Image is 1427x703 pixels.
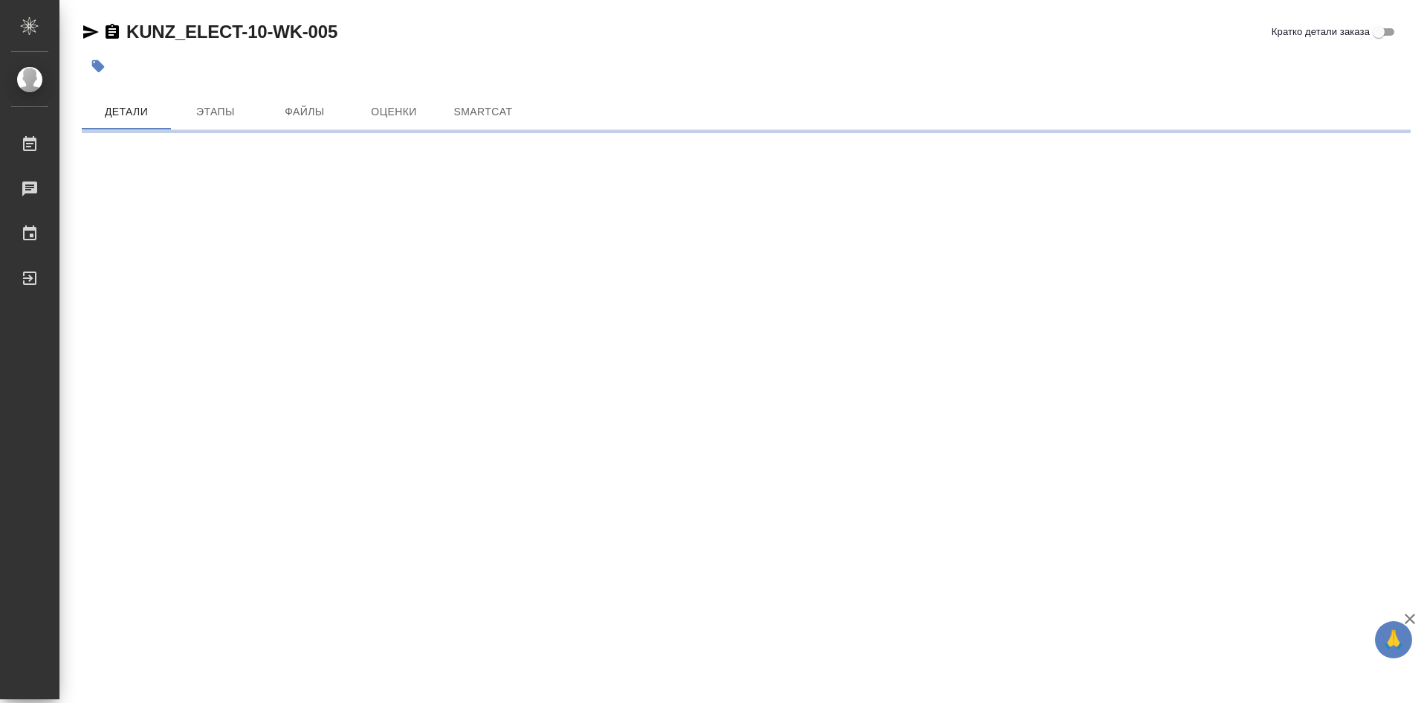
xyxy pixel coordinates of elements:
[180,103,251,121] span: Этапы
[447,103,519,121] span: SmartCat
[82,50,114,83] button: Добавить тэг
[103,23,121,41] button: Скопировать ссылку
[91,103,162,121] span: Детали
[358,103,430,121] span: Оценки
[1272,25,1370,39] span: Кратко детали заказа
[1375,621,1412,658] button: 🙏
[126,22,337,42] a: KUNZ_ELECT-10-WK-005
[1381,624,1406,655] span: 🙏
[82,23,100,41] button: Скопировать ссылку для ЯМессенджера
[269,103,340,121] span: Файлы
